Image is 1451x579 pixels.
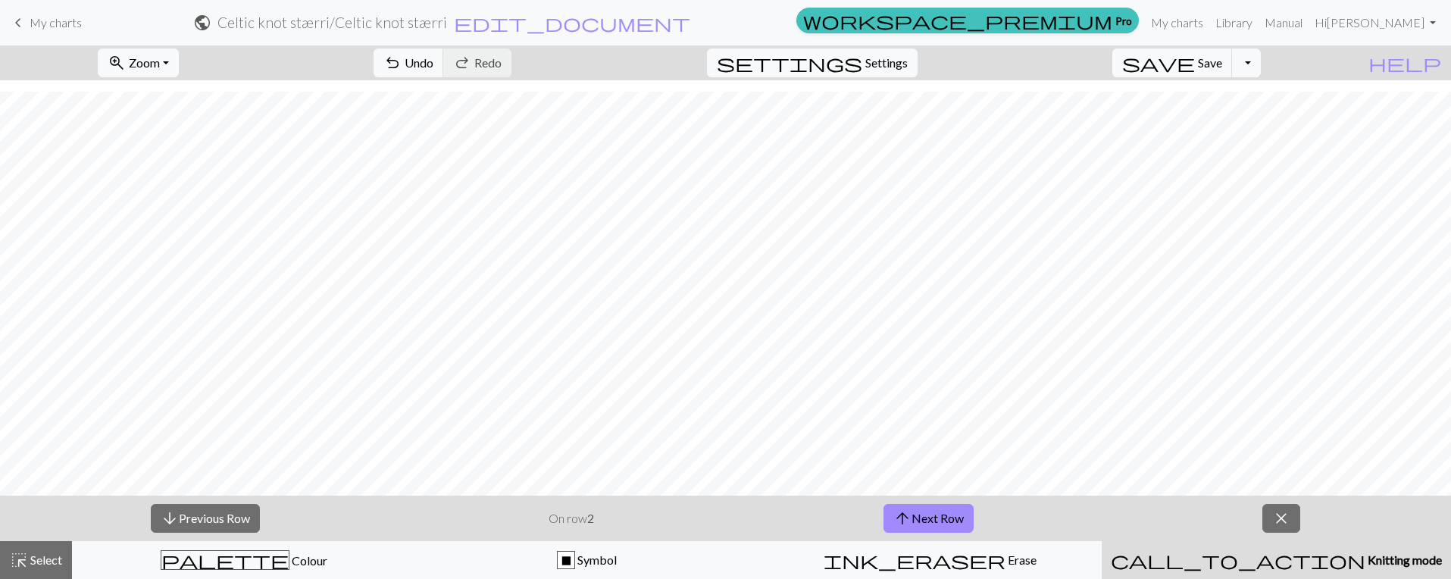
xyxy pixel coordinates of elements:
span: Symbol [575,552,617,567]
span: settings [717,52,862,74]
span: zoom_in [108,52,126,74]
a: Hi[PERSON_NAME] [1309,8,1442,38]
p: On row [549,509,594,527]
span: Settings [865,54,908,72]
span: public [193,12,211,33]
a: Pro [796,8,1139,33]
span: help [1368,52,1441,74]
span: Save [1198,55,1222,70]
button: SettingsSettings [707,49,918,77]
span: My charts [30,15,82,30]
span: Undo [405,55,433,70]
a: Library [1209,8,1259,38]
a: My charts [1145,8,1209,38]
span: arrow_upward [893,508,912,529]
a: My charts [9,10,82,36]
span: workspace_premium [803,10,1112,31]
span: Erase [1005,552,1037,567]
a: Manual [1259,8,1309,38]
button: Undo [374,49,444,77]
span: arrow_downward [161,508,179,529]
h2: Celtic knot stærri / Celtic knot stærri [217,14,447,31]
span: Zoom [129,55,160,70]
span: keyboard_arrow_left [9,12,27,33]
button: Zoom [98,49,179,77]
div: X [558,552,574,570]
span: call_to_action [1111,549,1365,571]
span: close [1272,508,1290,529]
span: save [1122,52,1195,74]
button: Erase [758,541,1102,579]
button: Next Row [883,504,974,533]
span: Select [28,552,62,567]
button: Knitting mode [1102,541,1451,579]
span: undo [383,52,402,74]
span: palette [161,549,289,571]
strong: 2 [587,511,594,525]
button: Previous Row [151,504,260,533]
button: Save [1112,49,1233,77]
span: edit_document [454,12,690,33]
span: Knitting mode [1365,552,1442,567]
span: Colour [289,553,327,568]
span: ink_eraser [824,549,1005,571]
button: Colour [72,541,415,579]
span: highlight_alt [10,549,28,571]
i: Settings [717,54,862,72]
button: X Symbol [415,541,758,579]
